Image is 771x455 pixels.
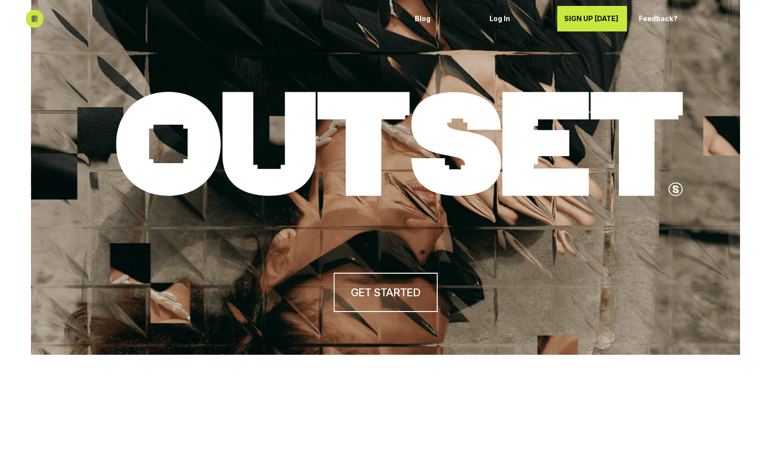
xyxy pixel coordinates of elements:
[408,6,478,31] a: Blog
[557,6,627,31] a: SIGN UP [DATE]
[489,15,545,23] p: Log In
[415,15,471,23] p: Blog
[639,15,695,23] p: Feedback?
[564,15,620,23] p: SIGN UP [DATE]
[351,285,420,300] h4: GET STARTED
[632,6,702,31] a: Feedback?
[483,6,552,31] a: Log In
[333,273,437,312] a: GET STARTED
